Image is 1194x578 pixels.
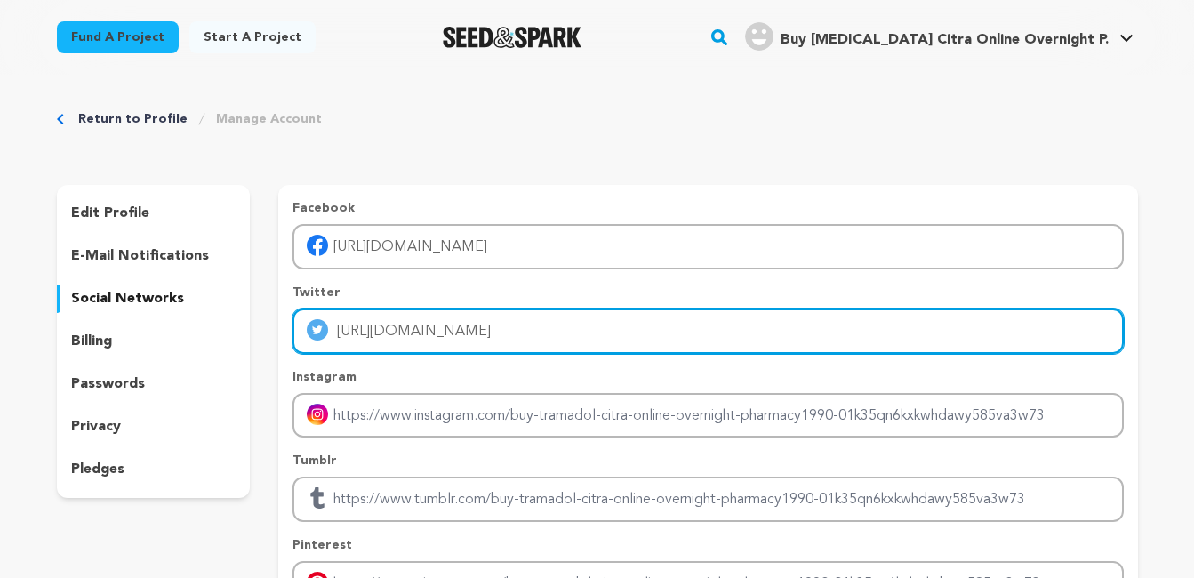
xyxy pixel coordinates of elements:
[71,373,145,395] p: passwords
[216,110,322,128] a: Manage Account
[745,22,1109,51] div: Buy Tramadol Citra Online Overnight P.'s Profile
[307,404,328,425] img: instagram-mobile.svg
[292,452,1123,470] p: Tumblr
[307,487,328,509] img: tumblr.svg
[292,199,1123,217] p: Facebook
[292,309,1123,354] input: Enter twitter profile link
[57,327,251,356] button: billing
[781,33,1109,47] span: Buy [MEDICAL_DATA] Citra Online Overnight P.
[71,203,149,224] p: edit profile
[292,536,1123,554] p: Pinterest
[71,331,112,352] p: billing
[57,110,1138,128] div: Breadcrumb
[292,284,1123,301] p: Twitter
[741,19,1137,51] a: Buy Tramadol Citra Online Overnight P.'s Profile
[307,235,328,256] img: facebook-mobile.svg
[78,110,188,128] a: Return to Profile
[71,245,209,267] p: e-mail notifications
[292,368,1123,386] p: Instagram
[307,319,328,341] img: twitter-mobile.svg
[745,22,773,51] img: user.png
[71,416,121,438] p: privacy
[57,21,179,53] a: Fund a project
[57,370,251,398] button: passwords
[292,477,1123,522] input: Enter tubmlr profile link
[71,288,184,309] p: social networks
[443,27,582,48] img: Seed&Spark Logo Dark Mode
[57,413,251,441] button: privacy
[57,199,251,228] button: edit profile
[292,224,1123,269] input: Enter facebook profile link
[57,455,251,484] button: pledges
[71,459,124,480] p: pledges
[741,19,1137,56] span: Buy Tramadol Citra Online Overnight P.'s Profile
[292,393,1123,438] input: Enter instagram handle link
[189,21,316,53] a: Start a project
[57,285,251,313] button: social networks
[57,242,251,270] button: e-mail notifications
[443,27,582,48] a: Seed&Spark Homepage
